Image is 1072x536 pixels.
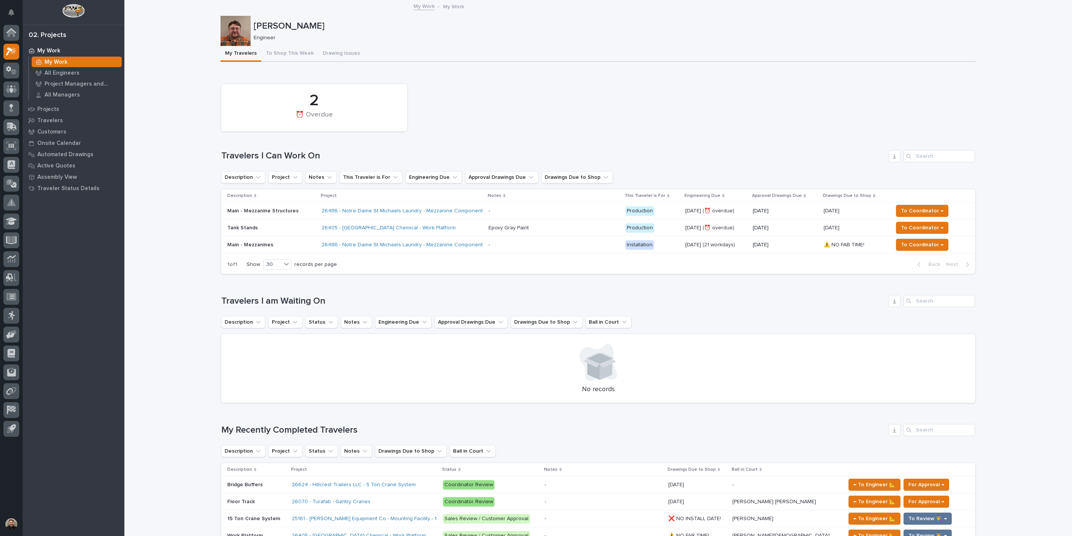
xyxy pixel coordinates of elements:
p: [PERSON_NAME] [732,514,775,522]
p: Ball in Court [732,465,758,474]
tr: Tank Stands26405 - [GEOGRAPHIC_DATA] Chemical - Work Platform Epoxy Gray Paint Production[DATE] (... [221,220,975,237]
a: Traveler Status Details [23,183,124,194]
div: - [489,208,490,214]
div: 2 [234,91,394,110]
a: My Work [23,45,124,56]
a: 26405 - [GEOGRAPHIC_DATA] Chemical - Work Platform [322,225,456,231]
a: Projects [23,103,124,115]
p: Drawings Due to Shop [823,192,871,200]
span: To Coordinator → [901,206,943,215]
p: My Work [37,48,60,54]
button: Notes [341,316,372,328]
span: For Approval → [908,497,944,506]
div: - [545,516,546,522]
p: Onsite Calendar [37,140,81,147]
p: No records [230,385,966,394]
div: Coordinator Review [443,480,495,490]
span: ← To Engineer 📐 [853,514,896,523]
div: Production [625,206,654,216]
a: 26486 - Notre Dame St Michaels Laundry - Mezzanine Components [322,208,485,214]
p: [PERSON_NAME] [PERSON_NAME] [732,497,818,505]
p: Show [247,261,260,268]
a: Customers [23,126,124,137]
span: Next [946,261,963,268]
p: - [732,480,735,488]
button: Engineering Due [406,171,462,183]
h1: My Recently Completed Travelers [221,425,885,436]
div: Production [625,223,654,233]
button: ← To Engineer 📐 [848,513,900,525]
span: To Review 👨‍🏭 → [908,514,947,523]
a: 25161 - [PERSON_NAME] Equipment Co - Mounting Facility - 15 Ton Crane [292,516,467,522]
p: [DATE] [753,208,818,214]
a: Active Quotes [23,160,124,171]
div: Search [904,424,975,436]
button: To Review 👨‍🏭 → [904,513,952,525]
p: Floor Track [227,497,256,505]
button: Engineering Due [375,316,432,328]
span: To Coordinator → [901,223,943,232]
h1: Travelers I am Waiting On [221,296,885,307]
p: All Engineers [44,70,80,77]
span: ← To Engineer 📐 [853,480,896,489]
p: Status [442,465,456,474]
div: Epoxy Gray Paint [489,225,529,231]
div: - [545,482,546,488]
a: My Work [413,2,435,10]
p: 15 Ton Crane System [227,514,282,522]
div: Coordinator Review [443,497,495,507]
button: Back [911,261,943,268]
tr: Main - Mezzanine Structures26486 - Notre Dame St Michaels Laundry - Mezzanine Components - Produc... [221,203,975,220]
p: Description [227,192,252,200]
a: All Engineers [29,68,124,78]
p: Approval Drawings Due [752,192,802,200]
p: Project Managers and Engineers [44,81,119,88]
p: records per page [294,261,337,268]
button: Notifications [3,5,19,20]
h1: Travelers I Can Work On [221,151,885,161]
p: Project [291,465,307,474]
a: 26624 - Hillcrest Trailers LLC - 5 Ton Crane System [292,482,416,488]
button: To Shop This Week [261,46,318,62]
tr: Floor TrackFloor Track 26070 - Turafab - Gantry Cranes Coordinator Review- [DATE][DATE] [PERSON_N... [221,493,975,510]
p: [DATE] [824,206,841,214]
button: Project [268,316,302,328]
p: [DATE] [668,480,686,488]
p: ❌ NO INSTALL DATE! [668,514,723,522]
a: All Managers [29,89,124,100]
span: Back [924,261,940,268]
p: Notes [544,465,557,474]
p: Notes [488,192,501,200]
input: Search [904,150,975,162]
div: Sales Review / Customer Approval [443,514,530,524]
a: Travelers [23,115,124,126]
a: Assembly View [23,171,124,183]
a: My Work [29,57,124,67]
p: Drawings Due to Shop [668,465,716,474]
p: Assembly View [37,174,77,181]
span: ← To Engineer 📐 [853,497,896,506]
button: Project [268,445,302,457]
a: Project Managers and Engineers [29,78,124,89]
p: ⚠️ NO FAB TIME! [824,240,866,248]
p: 1 of 1 [221,255,243,274]
button: Ball in Court [450,445,496,457]
p: Travelers [37,117,63,124]
button: Notes [341,445,372,457]
p: Automated Drawings [37,151,93,158]
button: To Coordinator → [896,205,948,217]
button: Ball in Court [585,316,631,328]
span: For Approval → [908,480,944,489]
p: [DATE] [668,497,686,505]
button: Description [221,316,265,328]
tr: Bridge BuffersBridge Buffers 26624 - Hillcrest Trailers LLC - 5 Ton Crane System Coordinator Revi... [221,476,975,493]
div: 30 [263,261,282,269]
p: [DATE] (⏰ overdue) [685,225,747,231]
button: ← To Engineer 📐 [848,479,900,491]
a: Onsite Calendar [23,137,124,149]
p: [DATE] (⏰ overdue) [685,208,747,214]
span: To Coordinator → [901,240,943,249]
button: Drawings Due to Shop [375,445,447,457]
button: Project [268,171,302,183]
